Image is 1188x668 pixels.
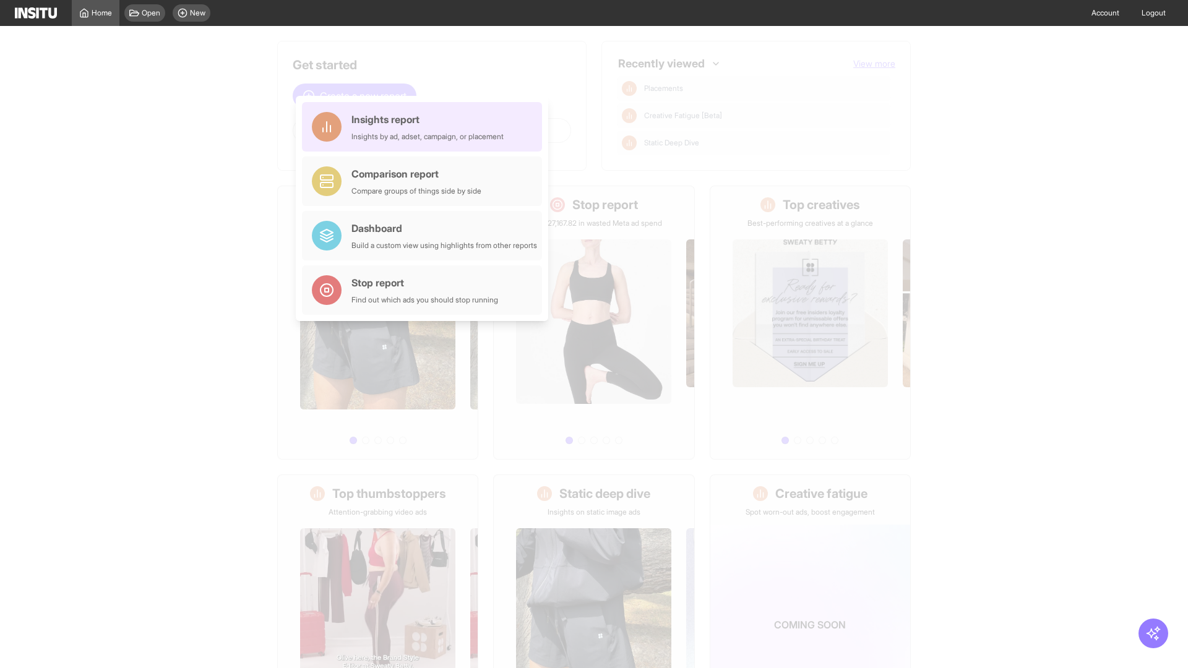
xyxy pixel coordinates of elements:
div: Insights report [351,112,504,127]
div: Insights by ad, adset, campaign, or placement [351,132,504,142]
span: Home [92,8,112,18]
span: Open [142,8,160,18]
span: New [190,8,205,18]
div: Stop report [351,275,498,290]
div: Compare groups of things side by side [351,186,481,196]
div: Find out which ads you should stop running [351,295,498,305]
img: Logo [15,7,57,19]
div: Build a custom view using highlights from other reports [351,241,537,250]
div: Dashboard [351,221,537,236]
div: Comparison report [351,166,481,181]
